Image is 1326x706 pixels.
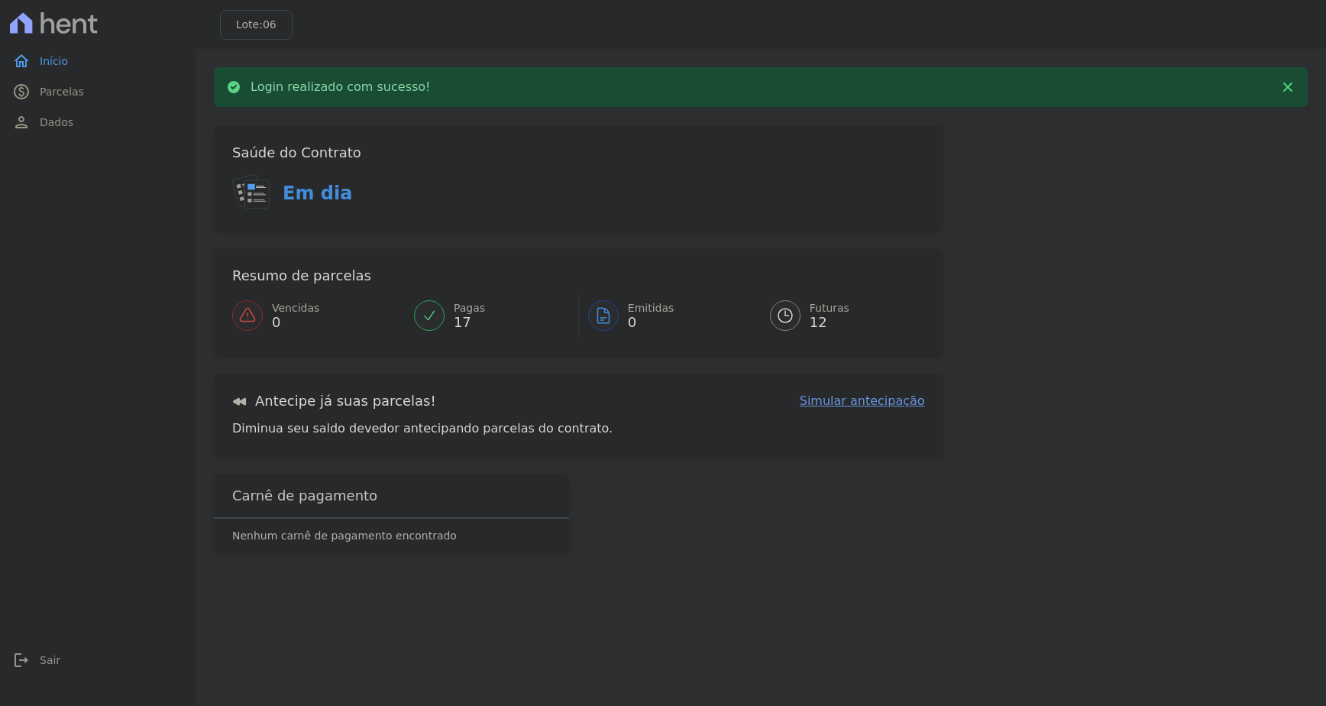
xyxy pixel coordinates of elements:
span: 0 [628,316,674,329]
p: Login realizado com sucesso! [251,79,431,95]
span: 0 [272,316,319,329]
span: Futuras [810,300,849,316]
a: Emitidas 0 [579,294,752,337]
a: Pagas 17 [405,294,578,337]
i: logout [12,651,31,669]
span: Vencidas [272,300,319,316]
a: personDados [6,107,189,138]
h3: Em dia [283,180,352,207]
h3: Resumo de parcelas [232,267,371,285]
h3: Lote: [236,17,277,33]
span: Emitidas [628,300,674,316]
span: 17 [454,316,485,329]
i: person [12,113,31,131]
span: 12 [810,316,849,329]
a: homeInício [6,46,189,76]
a: Simular antecipação [800,392,925,410]
p: Nenhum carnê de pagamento encontrado [232,528,457,543]
h3: Antecipe já suas parcelas! [232,392,436,410]
i: home [12,52,31,70]
a: Futuras 12 [752,294,925,337]
span: 06 [263,18,277,31]
p: Diminua seu saldo devedor antecipando parcelas do contrato. [232,419,613,438]
span: Pagas [454,300,485,316]
a: Vencidas 0 [232,294,405,337]
a: paidParcelas [6,76,189,107]
span: Dados [40,115,73,130]
span: Início [40,53,68,69]
span: Parcelas [40,84,84,99]
i: paid [12,83,31,101]
span: Sair [40,653,60,668]
a: logoutSair [6,645,189,675]
h3: Saúde do Contrato [232,144,361,162]
h3: Carnê de pagamento [232,487,377,505]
